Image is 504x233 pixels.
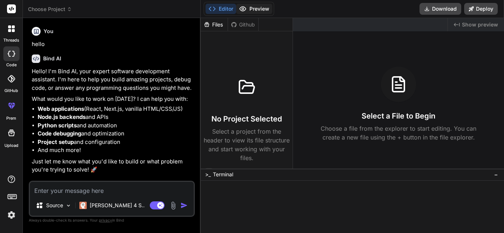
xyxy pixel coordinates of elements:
[79,202,87,209] img: Claude 4 Sonnet
[29,217,195,224] p: Always double-check its answers. Your in Bind
[32,95,193,103] p: What would you like to work on [DATE]? I can help you with:
[46,202,63,209] p: Source
[6,62,17,68] label: code
[90,202,145,209] p: [PERSON_NAME] 4 S..
[5,209,18,221] img: settings
[205,171,211,178] span: >_
[38,138,193,146] li: and configuration
[99,218,112,222] span: privacy
[236,4,272,14] button: Preview
[180,202,188,209] img: icon
[38,121,193,130] li: and automation
[206,4,236,14] button: Editor
[4,88,18,94] label: GitHub
[38,138,74,145] strong: Project setup
[362,111,435,121] h3: Select a File to Begin
[462,21,498,28] span: Show preview
[228,21,258,28] div: Github
[201,21,228,28] div: Files
[38,146,193,155] li: And much more!
[494,171,498,178] span: −
[65,202,72,209] img: Pick Models
[204,127,290,162] p: Select a project from the header to view its file structure and start working with your files.
[28,6,72,13] span: Choose Project
[38,105,193,113] li: (React, Next.js, vanilla HTML/CSS/JS)
[38,105,84,112] strong: Web applications
[38,113,86,120] strong: Node.js backends
[38,122,77,129] strong: Python scripts
[43,55,61,62] h6: Bind AI
[32,67,193,92] p: Hello! I'm Bind AI, your expert software development assistant. I'm here to help you build amazin...
[213,171,233,178] span: Terminal
[4,142,18,149] label: Upload
[420,3,461,15] button: Download
[6,115,16,121] label: prem
[211,114,282,124] h3: No Project Selected
[169,201,177,210] img: attachment
[316,124,481,142] p: Choose a file from the explorer to start editing. You can create a new file using the + button in...
[3,37,19,43] label: threads
[38,130,81,137] strong: Code debugging
[38,130,193,138] li: and optimization
[464,3,498,15] button: Deploy
[44,28,53,35] h6: You
[32,40,193,49] p: hello
[32,158,193,174] p: Just let me know what you'd like to build or what problem you're trying to solve! 🚀
[493,169,500,180] button: −
[38,113,193,121] li: and APIs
